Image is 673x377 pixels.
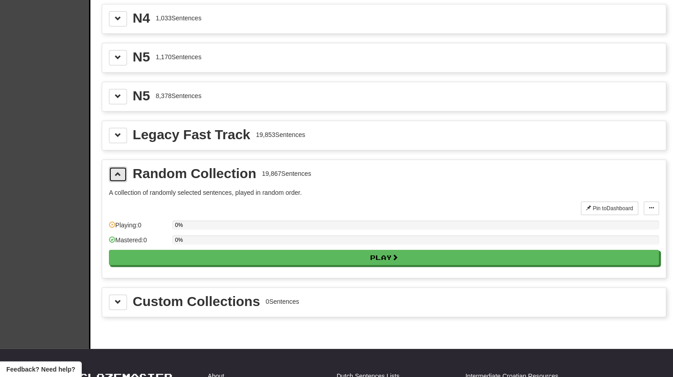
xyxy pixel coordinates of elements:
div: 8,378 Sentences [155,91,201,100]
div: Legacy Fast Track [133,128,250,141]
div: 19,853 Sentences [256,130,305,139]
div: Custom Collections [133,295,260,308]
div: N5 [133,89,150,103]
div: 1,033 Sentences [155,14,201,23]
div: Random Collection [133,167,256,180]
div: Mastered: 0 [109,236,168,250]
div: 0 Sentences [266,297,299,306]
div: 1,170 Sentences [155,52,201,61]
button: Pin toDashboard [581,202,638,215]
span: Open feedback widget [6,365,75,374]
div: N4 [133,11,150,25]
div: N5 [133,50,150,64]
p: A collection of randomly selected sentences, played in random order. [109,188,659,197]
div: Playing: 0 [109,221,168,236]
button: Play [109,250,659,265]
div: 19,867 Sentences [262,169,311,178]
